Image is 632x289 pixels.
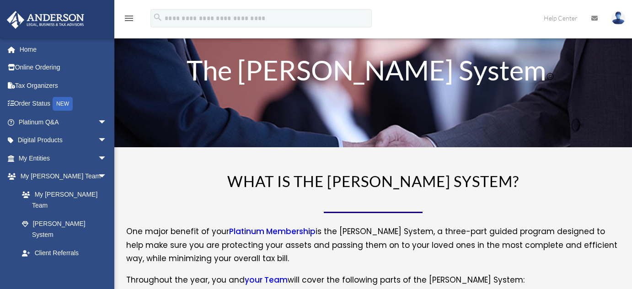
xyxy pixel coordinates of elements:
p: Throughout the year, you and will cover the following parts of the [PERSON_NAME] System: [126,273,620,287]
a: My [PERSON_NAME] Teamarrow_drop_down [6,167,121,186]
a: Home [6,40,121,59]
a: Platinum Q&Aarrow_drop_down [6,113,121,131]
p: One major benefit of your is the [PERSON_NAME] System, a three-part guided program designed to he... [126,225,620,273]
span: WHAT IS THE [PERSON_NAME] SYSTEM? [227,172,519,190]
a: My Entitiesarrow_drop_down [6,149,121,167]
span: arrow_drop_down [98,113,116,132]
i: menu [123,13,134,24]
div: NEW [53,97,73,111]
a: Digital Productsarrow_drop_down [6,131,121,150]
span: arrow_drop_down [98,149,116,168]
a: menu [123,16,134,24]
img: User Pic [611,11,625,25]
a: Client Referrals [13,244,121,262]
a: Tax Organizers [6,76,121,95]
a: [PERSON_NAME] System [13,214,116,244]
span: arrow_drop_down [98,167,116,186]
h1: The [PERSON_NAME] System [166,56,580,88]
a: Platinum Membership [229,226,316,241]
span: arrow_drop_down [98,131,116,150]
i: search [153,12,163,22]
a: Order StatusNEW [6,95,121,113]
a: Online Ordering [6,59,121,77]
a: My [PERSON_NAME] Team [13,185,121,214]
img: Anderson Advisors Platinum Portal [4,11,87,29]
